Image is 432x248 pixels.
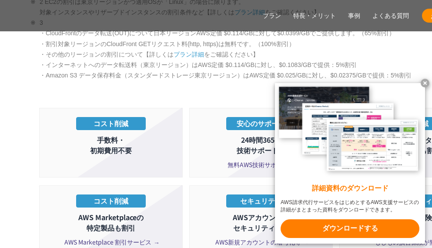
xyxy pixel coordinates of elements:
a: プラン [263,11,281,20]
a: 無料AWS技術サポート [194,160,328,169]
x-t: AWS請求代行サービスをはじめとするAWS支援サービスの詳細がまとまった資料をダウンロードできます。 [281,199,419,214]
p: AWS Marketplaceの 特定製品も割引 [44,212,178,233]
a: 詳細資料のダウンロード AWS請求代行サービスをはじめとするAWS支援サービスの詳細がまとまった資料をダウンロードできます。 ダウンロードする [275,83,425,244]
a: 特長・メリット [293,11,336,20]
a: 事例 [348,11,360,20]
p: コスト削減 [76,117,146,130]
span: AWS Marketplace 割引サービス [64,238,157,247]
p: コスト削減 [76,194,146,208]
p: 24時間365日 技術サポート [194,134,328,155]
span: AWS新規アカウントの暗号化等 [215,238,307,247]
span: 無料AWS技術サポート [228,160,295,169]
p: 安心のサポート [226,117,296,130]
x-t: ダウンロードする [281,219,419,238]
p: AWSアカウントの セキュリティ設定 [194,212,328,233]
a: プラン詳細 [174,51,204,58]
a: AWS新規アカウントの暗号化等 [194,238,328,247]
a: プラン詳細 [234,9,265,16]
x-t: 詳細資料のダウンロード [281,184,419,194]
a: よくある質問 [372,11,409,20]
a: AWS Marketplace 割引サービス [44,238,178,247]
p: セキュリティ [226,194,296,208]
p: 手数料・ 初期費用不要 [44,134,178,155]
